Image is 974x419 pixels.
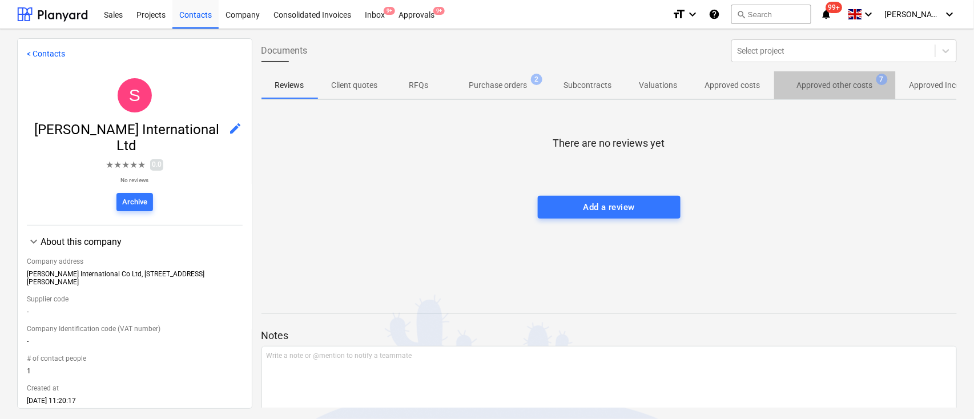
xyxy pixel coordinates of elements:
i: keyboard_arrow_down [862,7,876,21]
div: - [27,308,243,320]
div: About this company [27,235,243,248]
span: edit [229,122,243,135]
span: [PERSON_NAME] International Ltd [27,122,229,154]
p: No reviews [106,176,163,184]
div: Add a review [583,200,635,215]
span: search [736,10,746,19]
p: Approved other costs [797,79,873,91]
i: Knowledge base [709,7,720,21]
span: keyboard_arrow_down [27,235,41,248]
span: 2 [531,74,542,85]
i: notifications [820,7,832,21]
p: Approved costs [705,79,760,91]
p: Valuations [639,79,678,91]
p: Subcontracts [564,79,612,91]
div: [PERSON_NAME] International Co Ltd, [STREET_ADDRESS][PERSON_NAME] [27,270,243,291]
span: 9+ [384,7,395,15]
p: Notes [261,329,957,343]
span: S [129,86,140,104]
div: Company Identification code (VAT number) [27,320,243,337]
div: [DATE] 11:20:17 [27,397,243,409]
div: Supplier code [27,291,243,308]
span: ★ [114,158,122,172]
button: Add a review [538,196,681,219]
span: ★ [122,158,130,172]
div: Archive [122,196,147,209]
p: Client quotes [332,79,378,91]
span: Documents [261,44,308,58]
span: 9+ [433,7,445,15]
iframe: Chat Widget [917,364,974,419]
span: 0.0 [150,159,163,170]
div: # of contact people [27,350,243,367]
span: ★ [138,158,146,172]
span: ★ [106,158,114,172]
button: Search [731,5,811,24]
div: Schallenberg [118,78,152,112]
span: [PERSON_NAME] [885,10,942,19]
span: 7 [876,74,888,85]
p: There are no reviews yet [553,136,665,150]
a: < Contacts [27,49,65,58]
div: 1 [27,367,243,380]
div: - [27,337,243,350]
p: Reviews [275,79,304,91]
div: Created at [27,380,243,397]
i: keyboard_arrow_down [686,7,699,21]
span: 99+ [826,2,843,13]
button: Archive [116,193,153,211]
div: About this company [41,236,243,247]
p: RFQs [405,79,433,91]
p: Purchase orders [469,79,528,91]
i: format_size [672,7,686,21]
span: ★ [130,158,138,172]
div: Company address [27,253,243,270]
i: keyboard_arrow_down [943,7,957,21]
